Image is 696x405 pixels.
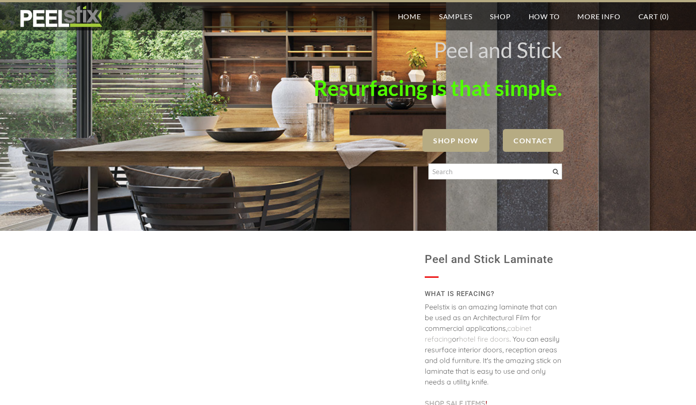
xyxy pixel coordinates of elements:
[481,2,519,30] a: Shop
[459,334,510,343] a: hotel fire doors
[423,129,489,152] a: SHOP NOW
[630,2,678,30] a: Cart (0)
[662,12,667,21] span: 0
[389,2,430,30] a: Home
[503,129,563,152] a: Contact
[434,37,562,63] font: Peel and Stick ​
[428,163,562,180] input: Search
[425,324,531,343] a: cabinet refacing
[18,5,104,28] img: REFACE SUPPLIES
[425,249,562,270] h1: Peel and Stick Laminate
[553,169,559,175] span: Search
[430,2,481,30] a: Samples
[568,2,629,30] a: More Info
[425,287,562,301] h2: WHAT IS REFACING?
[520,2,569,30] a: How To
[314,75,562,100] font: Resurfacing is that simple.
